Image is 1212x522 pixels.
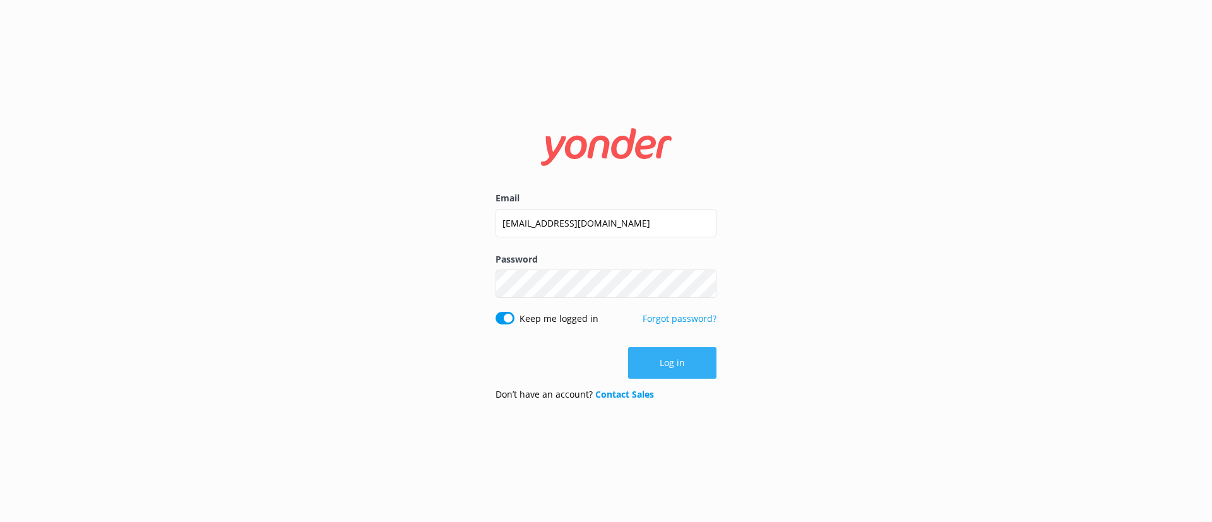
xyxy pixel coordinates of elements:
input: user@emailaddress.com [496,209,716,237]
label: Keep me logged in [520,312,598,326]
a: Contact Sales [595,388,654,400]
label: Email [496,191,716,205]
button: Show password [691,271,716,297]
label: Password [496,252,716,266]
p: Don’t have an account? [496,388,654,401]
a: Forgot password? [643,312,716,324]
button: Log in [628,347,716,379]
